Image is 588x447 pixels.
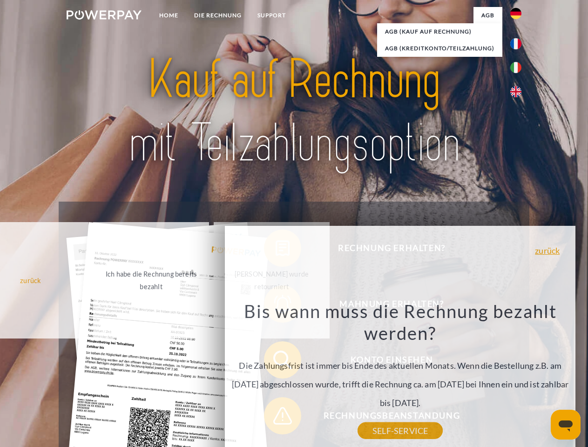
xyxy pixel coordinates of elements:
h3: Bis wann muss die Rechnung bezahlt werden? [230,300,570,345]
img: en [510,86,521,97]
img: de [510,8,521,19]
a: AGB (Kauf auf Rechnung) [377,23,502,40]
iframe: Schaltfläche zum Öffnen des Messaging-Fensters [551,410,581,440]
img: logo-powerpay-white.svg [67,10,142,20]
img: it [510,62,521,73]
img: fr [510,38,521,49]
a: AGB (Kreditkonto/Teilzahlung) [377,40,502,57]
a: DIE RECHNUNG [186,7,250,24]
div: Die Zahlungsfrist ist immer bis Ende des aktuellen Monats. Wenn die Bestellung z.B. am [DATE] abg... [230,300,570,431]
a: agb [473,7,502,24]
div: Ich habe die Rechnung bereits bezahlt [99,268,203,293]
a: Home [151,7,186,24]
img: title-powerpay_de.svg [89,45,499,178]
a: SUPPORT [250,7,294,24]
a: SELF-SERVICE [358,422,443,439]
a: zurück [535,246,560,255]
